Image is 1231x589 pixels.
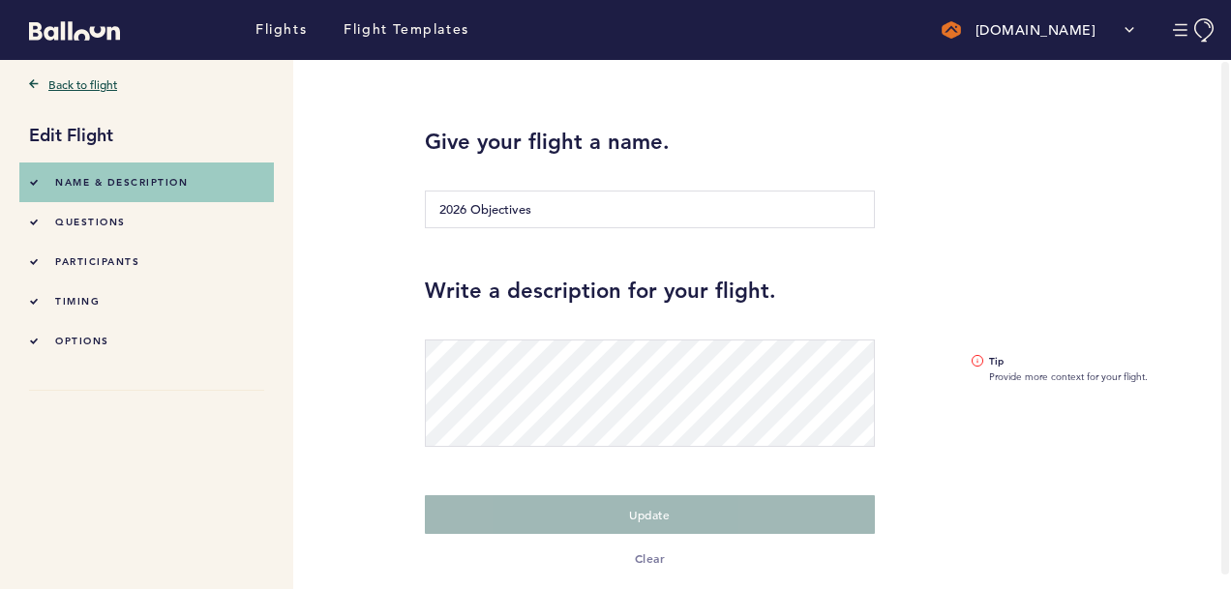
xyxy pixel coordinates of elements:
[29,21,120,41] svg: Balloon
[425,548,875,568] button: Clear
[989,354,1216,385] span: Provide more context for your flight.
[29,74,264,94] a: Back to flight
[255,19,307,41] a: Flights
[55,216,126,228] span: questions
[55,176,188,189] span: Name & Description
[1173,18,1216,43] button: Manage Account
[55,295,100,308] span: timing
[976,20,1096,40] p: [DOMAIN_NAME]
[15,19,120,40] a: Balloon
[425,277,1216,306] h2: Write a description for your flight.
[425,191,875,228] input: Name
[344,19,469,41] a: Flight Templates
[425,339,875,447] textarea: Description
[55,335,109,347] span: options
[55,255,139,268] span: participants
[989,354,1216,369] b: Tip
[29,123,264,148] h1: Edit Flight
[425,495,875,534] button: Update
[425,128,875,157] h2: Give your flight a name.
[629,507,670,522] span: Update
[635,550,666,566] span: Clear
[932,11,1145,49] button: [DOMAIN_NAME]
